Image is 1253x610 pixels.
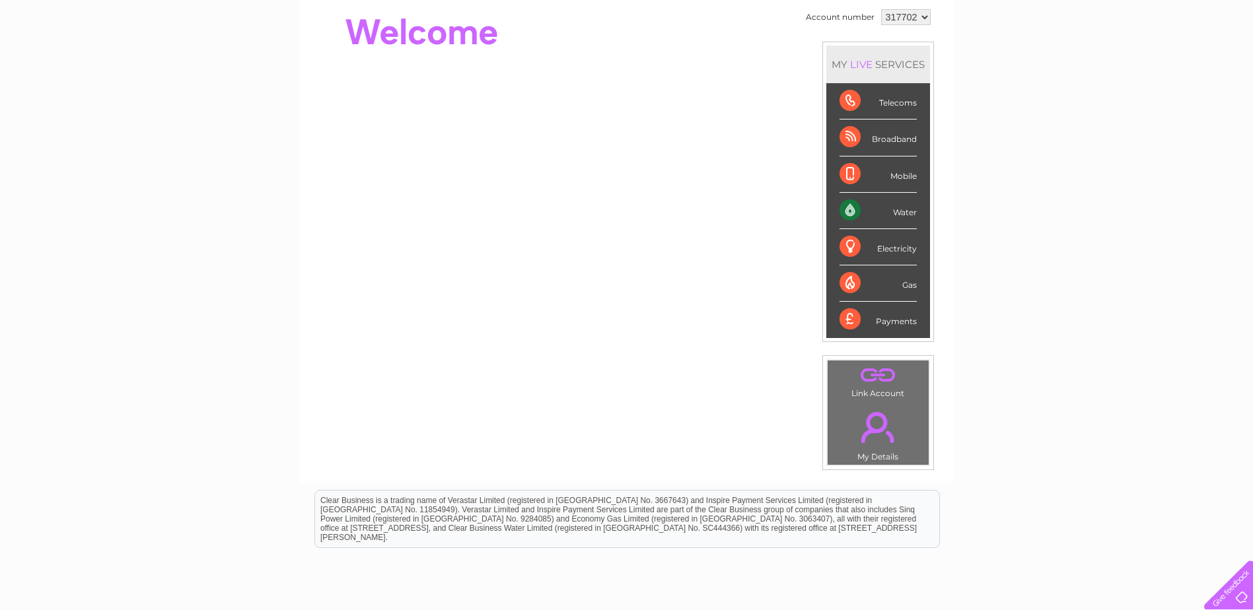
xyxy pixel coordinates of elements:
div: Clear Business is a trading name of Verastar Limited (registered in [GEOGRAPHIC_DATA] No. 3667643... [315,7,939,64]
a: Contact [1165,56,1198,66]
a: Log out [1209,56,1240,66]
div: Payments [840,302,917,337]
div: Broadband [840,119,917,156]
div: Gas [840,265,917,302]
a: 0333 014 3131 [1004,7,1095,23]
div: Electricity [840,229,917,265]
td: My Details [827,401,929,465]
a: Telecoms [1091,56,1130,66]
div: Mobile [840,156,917,193]
div: Telecoms [840,83,917,119]
td: Link Account [827,360,929,401]
td: Account number [803,6,878,28]
a: Blog [1138,56,1157,66]
a: . [831,404,925,450]
img: logo.png [44,34,111,75]
div: MY SERVICES [826,46,930,83]
a: Water [1020,56,1046,66]
div: LIVE [847,58,875,71]
a: Energy [1054,56,1083,66]
a: . [831,364,925,387]
div: Water [840,193,917,229]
